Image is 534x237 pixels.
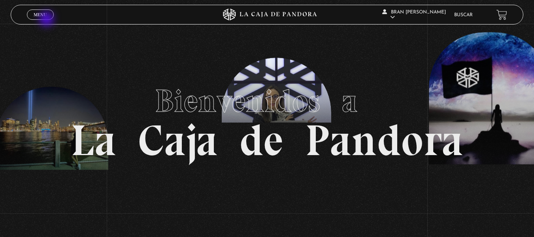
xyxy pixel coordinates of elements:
a: View your shopping cart [496,9,507,20]
span: Menu [34,12,47,17]
a: Buscar [454,13,473,17]
h1: La Caja de Pandora [71,75,463,162]
span: Cerrar [31,19,49,25]
span: Bran [PERSON_NAME] [382,10,446,20]
span: Bienvenidos a [155,82,379,120]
